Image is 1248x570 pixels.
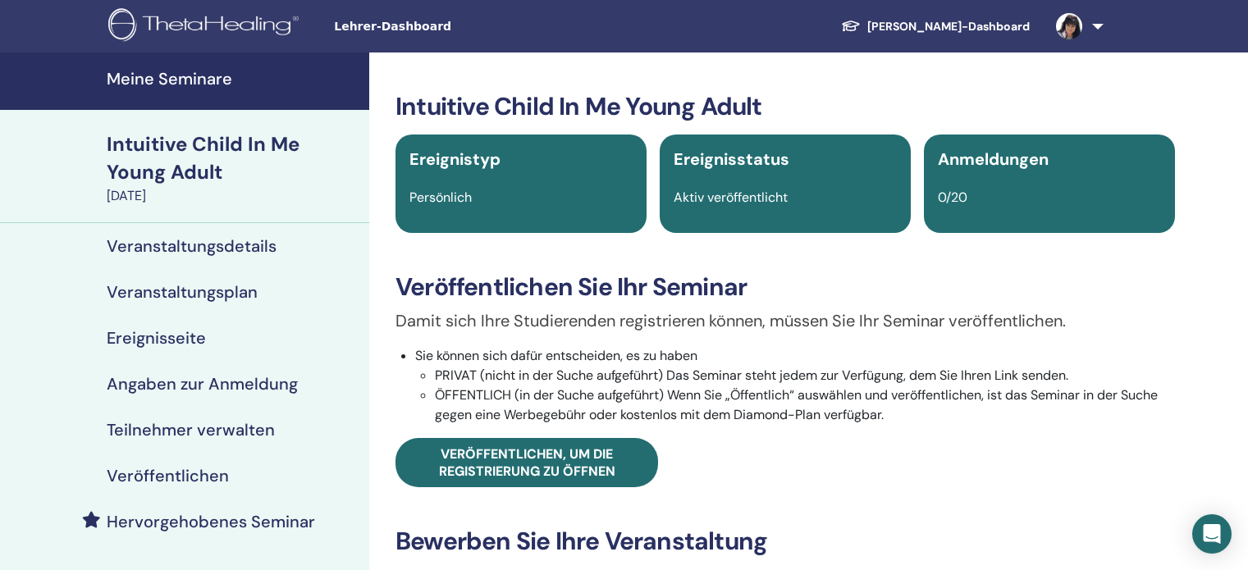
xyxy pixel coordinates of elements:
[107,466,229,486] h4: Veröffentlichen
[674,148,789,170] span: Ereignisstatus
[1192,514,1232,554] div: Open Intercom Messenger
[674,189,788,206] span: Aktiv veröffentlicht
[841,19,861,33] img: graduation-cap-white.svg
[395,272,1175,302] h3: Veröffentlichen Sie Ihr Seminar
[107,512,315,531] h4: Hervorgehobenes Seminar
[107,282,258,302] h4: Veranstaltungsplan
[395,438,658,487] a: Veröffentlichen, um die Registrierung zu öffnen
[409,189,472,206] span: Persönlich
[435,366,1175,385] li: PRIVAT (nicht in der Suche aufgeführt) Das Seminar steht jedem zur Verfügung, dem Sie Ihren Link ...
[107,374,298,394] h4: Angaben zur Anmeldung
[107,420,275,440] h4: Teilnehmer verwalten
[107,186,359,206] div: [DATE]
[1056,13,1082,39] img: default.jpg
[395,308,1175,333] p: Damit sich Ihre Studierenden registrieren können, müssen Sie Ihr Seminar veröffentlichen.
[107,328,206,348] h4: Ereignisseite
[938,148,1049,170] span: Anmeldungen
[395,527,1175,556] h3: Bewerben Sie Ihre Veranstaltung
[828,11,1043,42] a: [PERSON_NAME]-Dashboard
[938,189,967,206] span: 0/20
[107,69,359,89] h4: Meine Seminare
[334,18,580,35] span: Lehrer-Dashboard
[395,92,1175,121] h3: Intuitive Child In Me Young Adult
[409,148,501,170] span: Ereignistyp
[415,346,1175,425] li: Sie können sich dafür entscheiden, es zu haben
[107,236,277,256] h4: Veranstaltungsdetails
[435,385,1175,425] li: ÖFFENTLICH (in der Suche aufgeführt) Wenn Sie „Öffentlich“ auswählen und veröffentlichen, ist das...
[97,130,369,206] a: Intuitive Child In Me Young Adult[DATE]
[439,445,615,480] span: Veröffentlichen, um die Registrierung zu öffnen
[108,8,304,45] img: logo.png
[107,130,359,186] div: Intuitive Child In Me Young Adult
